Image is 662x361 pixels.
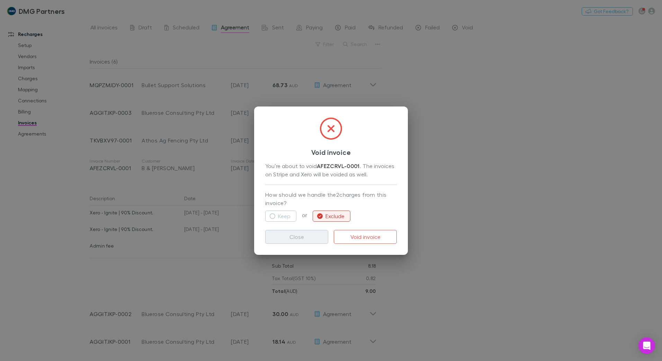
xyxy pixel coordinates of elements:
strong: AFEZCRVL-0001 [317,163,360,169]
h3: Void invoice [265,148,397,156]
p: How should we handle the 2 charges from this invoice? [265,191,397,208]
button: Keep [265,211,296,222]
button: Exclude [313,211,350,222]
button: Close [265,230,328,244]
div: Open Intercom Messenger [638,337,655,354]
button: Void invoice [334,230,397,244]
div: You’re about to void . The invoices on Stripe and Xero will be voided as well. [265,162,397,179]
span: or [296,212,313,218]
